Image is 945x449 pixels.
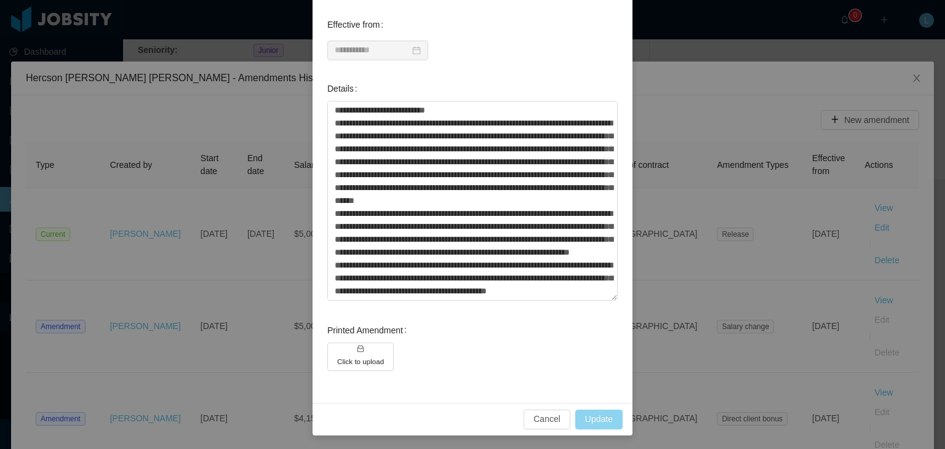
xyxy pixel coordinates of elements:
h5: Click to upload [337,356,384,367]
label: Effective from [327,20,388,30]
label: Details [327,84,362,93]
button: Cancel [524,410,570,429]
button: Update [575,410,623,429]
i: icon: calendar [412,46,421,55]
button: icon: inboxClick to upload [327,343,394,371]
label: Printed Amendment [327,325,412,335]
textarea: Details [327,101,618,301]
span: icon: inboxClick to upload [327,356,397,366]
